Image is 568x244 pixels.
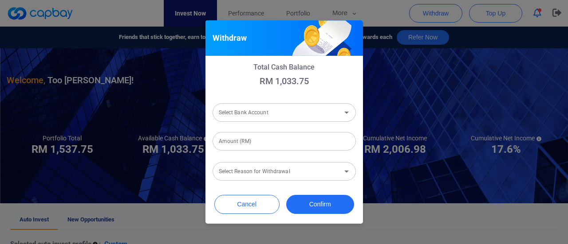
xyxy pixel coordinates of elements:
button: Cancel [214,195,280,214]
button: Open [340,165,353,178]
p: Total Cash Balance [213,63,356,71]
p: RM 1,033.75 [213,76,356,86]
button: Confirm [286,195,354,214]
h5: Withdraw [213,33,247,43]
button: Open [340,106,353,119]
